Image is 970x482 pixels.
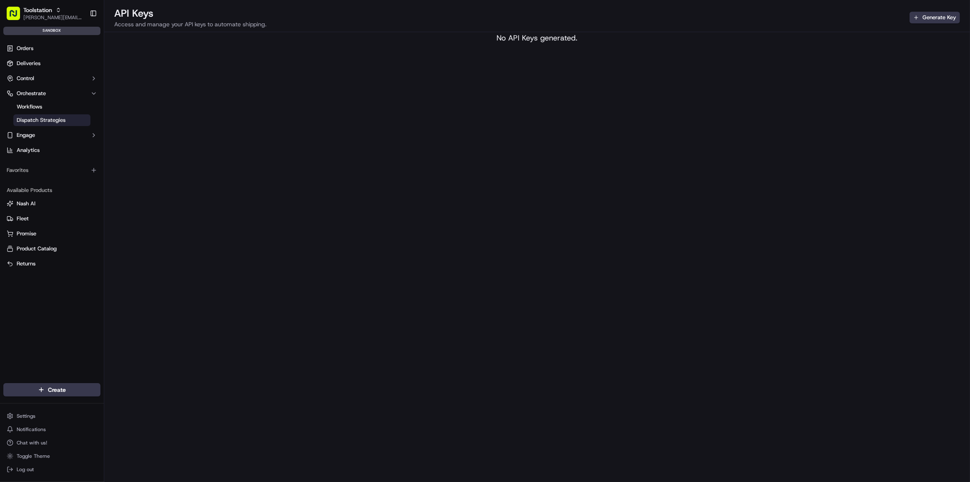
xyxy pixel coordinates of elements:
a: Analytics [3,144,100,157]
a: Fleet [7,215,97,222]
span: Log out [17,466,34,473]
a: 💻API Documentation [67,118,137,133]
a: Returns [7,260,97,267]
button: Toolstation [23,6,52,14]
button: [PERSON_NAME][EMAIL_ADDRESS][DOMAIN_NAME] [23,14,83,21]
div: No API Keys generated. [104,32,970,44]
span: Toggle Theme [17,453,50,459]
button: Control [3,72,100,85]
div: sandbox [3,27,100,35]
button: Orchestrate [3,87,100,100]
div: Start new chat [28,80,137,88]
div: 💻 [70,122,77,129]
img: Nash [8,8,25,25]
button: Product Catalog [3,242,100,255]
span: Control [17,75,34,82]
span: Analytics [17,146,40,154]
button: Nash AI [3,197,100,210]
a: Deliveries [3,57,100,70]
span: Dispatch Strategies [17,116,65,124]
button: Promise [3,227,100,240]
span: Returns [17,260,35,267]
span: Notifications [17,426,46,433]
a: Promise [7,230,97,237]
button: Log out [3,464,100,475]
a: Powered byPylon [59,141,101,148]
button: Settings [3,410,100,422]
span: Pylon [83,141,101,148]
a: Nash AI [7,200,97,207]
p: Access and manage your API keys to automate shipping. [114,20,266,28]
img: 1736555255976-a54dd68f-1ca7-489b-9aae-adbdc363a1c4 [8,80,23,95]
span: Chat with us! [17,439,47,446]
div: Available Products [3,184,100,197]
div: Favorites [3,164,100,177]
span: Nash AI [17,200,35,207]
button: Chat with us! [3,437,100,449]
button: Toolstation[PERSON_NAME][EMAIL_ADDRESS][DOMAIN_NAME] [3,3,86,23]
div: We're available if you need us! [28,88,105,95]
button: Returns [3,257,100,270]
span: Product Catalog [17,245,57,252]
button: Toggle Theme [3,450,100,462]
h2: API Keys [114,7,266,20]
input: Got a question? Start typing here... [22,54,150,63]
span: Deliveries [17,60,40,67]
button: Generate Key [910,12,960,23]
span: Create [48,386,66,394]
a: Orders [3,42,100,55]
span: Orders [17,45,33,52]
button: Create [3,383,100,396]
a: Dispatch Strategies [13,114,90,126]
span: Promise [17,230,36,237]
button: Start new chat [142,82,152,92]
span: Fleet [17,215,29,222]
span: Orchestrate [17,90,46,97]
span: Engage [17,131,35,139]
a: 📗Knowledge Base [5,118,67,133]
span: Settings [17,413,35,419]
a: Workflows [13,101,90,113]
div: 📗 [8,122,15,129]
span: API Documentation [79,121,134,129]
button: Fleet [3,212,100,225]
span: Workflows [17,103,42,111]
button: Notifications [3,424,100,435]
a: Product Catalog [7,245,97,252]
span: Knowledge Base [17,121,64,129]
button: Engage [3,129,100,142]
p: Welcome 👋 [8,33,152,47]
